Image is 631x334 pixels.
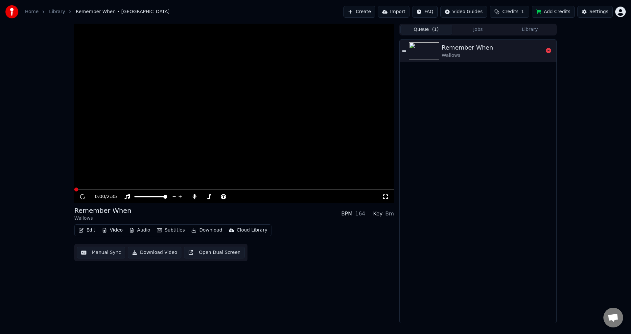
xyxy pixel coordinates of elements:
[95,193,105,200] span: 0:00
[442,43,493,52] div: Remember When
[341,210,352,218] div: BPM
[521,9,524,15] span: 1
[5,5,18,18] img: youka
[400,25,452,34] button: Queue
[440,6,487,18] button: Video Guides
[577,6,613,18] button: Settings
[412,6,437,18] button: FAQ
[189,226,225,235] button: Download
[95,193,111,200] div: /
[355,210,365,218] div: 164
[237,227,267,234] div: Cloud Library
[385,210,394,218] div: Bm
[74,206,131,215] div: Remember When
[49,9,65,15] a: Library
[154,226,187,235] button: Subtitles
[25,9,38,15] a: Home
[378,6,409,18] button: Import
[107,193,117,200] span: 2:35
[99,226,125,235] button: Video
[343,6,375,18] button: Create
[432,26,439,33] span: ( 1 )
[74,215,131,222] div: Wallows
[502,9,518,15] span: Credits
[128,247,181,258] button: Download Video
[442,52,493,59] div: Wallows
[603,308,623,327] div: Open chat
[452,25,504,34] button: Jobs
[25,9,170,15] nav: breadcrumb
[373,210,383,218] div: Key
[184,247,245,258] button: Open Dual Screen
[127,226,153,235] button: Audio
[490,6,529,18] button: Credits1
[77,247,125,258] button: Manual Sync
[590,9,608,15] div: Settings
[76,9,170,15] span: Remember When • [GEOGRAPHIC_DATA]
[532,6,575,18] button: Add Credits
[504,25,556,34] button: Library
[76,226,98,235] button: Edit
